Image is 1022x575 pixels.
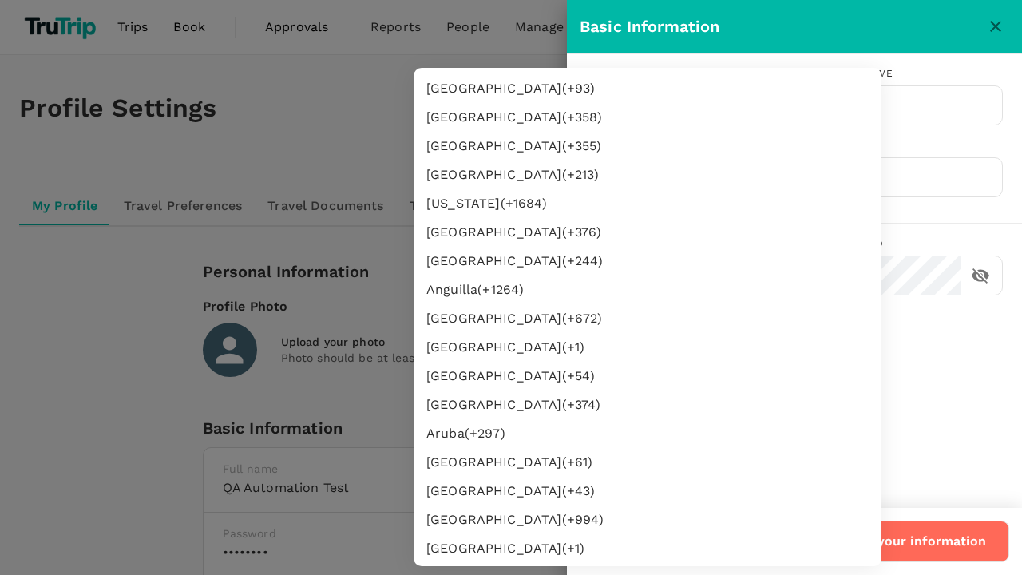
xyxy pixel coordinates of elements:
li: [GEOGRAPHIC_DATA] (+ 43 ) [414,477,881,506]
li: [GEOGRAPHIC_DATA] (+ 358 ) [414,103,881,132]
li: Anguilla (+ 1264 ) [414,276,881,304]
li: [GEOGRAPHIC_DATA] (+ 374 ) [414,391,881,419]
li: [GEOGRAPHIC_DATA] (+ 61 ) [414,448,881,477]
li: [GEOGRAPHIC_DATA] (+ 1 ) [414,333,881,362]
li: [GEOGRAPHIC_DATA] (+ 54 ) [414,362,881,391]
li: [GEOGRAPHIC_DATA] (+ 244 ) [414,247,881,276]
li: [GEOGRAPHIC_DATA] (+ 672 ) [414,304,881,333]
li: [GEOGRAPHIC_DATA] (+ 376 ) [414,218,881,247]
li: [GEOGRAPHIC_DATA] (+ 93 ) [414,74,881,103]
li: [GEOGRAPHIC_DATA] (+ 213 ) [414,161,881,189]
li: [US_STATE] (+ 1684 ) [414,189,881,218]
li: [GEOGRAPHIC_DATA] (+ 1 ) [414,534,881,563]
li: Aruba (+ 297 ) [414,419,881,448]
li: [GEOGRAPHIC_DATA] (+ 994 ) [414,506,881,534]
li: [GEOGRAPHIC_DATA] (+ 355 ) [414,132,881,161]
